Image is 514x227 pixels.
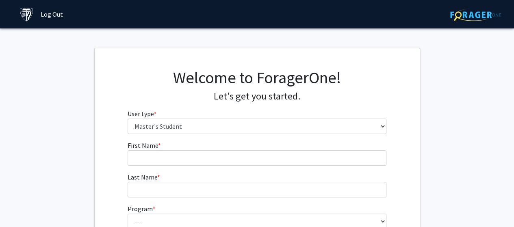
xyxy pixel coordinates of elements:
iframe: Chat [6,190,35,221]
span: First Name [128,141,158,149]
img: ForagerOne Logo [450,9,501,21]
span: Last Name [128,173,157,181]
label: Program [128,204,155,214]
h1: Welcome to ForagerOne! [128,68,386,87]
h4: Let's get you started. [128,91,386,102]
label: User type [128,109,156,119]
img: Johns Hopkins University Logo [20,7,34,22]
